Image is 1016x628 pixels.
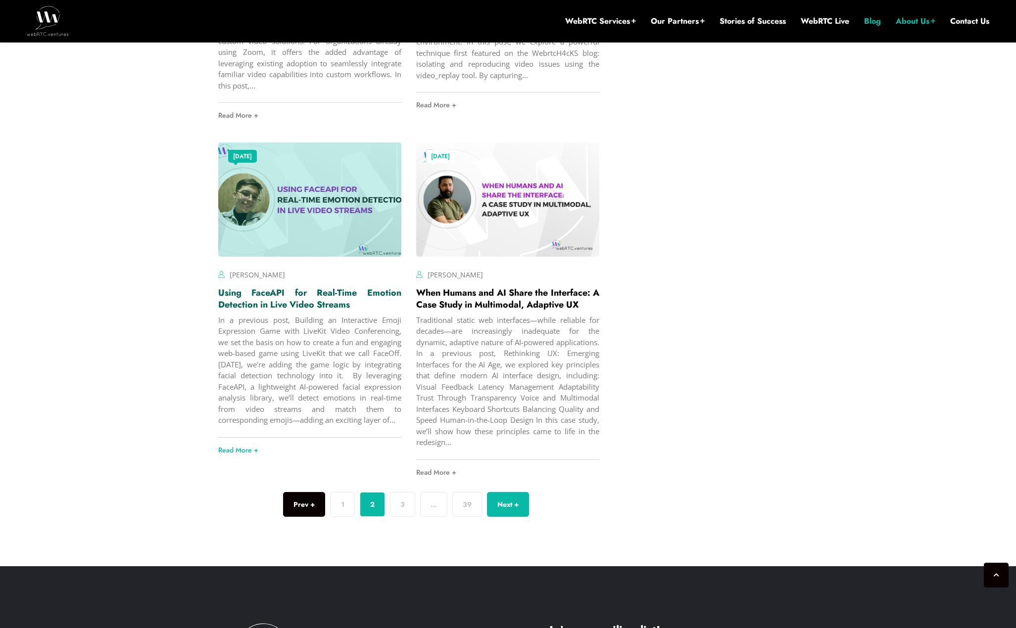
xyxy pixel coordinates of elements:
[487,492,529,517] a: Next +
[720,16,786,27] a: Stories of Success
[416,460,599,485] a: Read More +
[565,16,636,27] a: WebRTC Services
[950,16,989,27] a: Contact Us
[416,286,599,311] a: When Humans and AI Share the Interface: A Case Study in Multimodal, Adaptive UX
[360,492,385,517] span: 2
[218,438,401,462] a: Read More +
[228,150,257,163] a: [DATE]
[416,314,599,448] div: Traditional static web interfaces—while reliable for decades—are increasingly inadequate for the ...
[426,150,455,163] a: [DATE]
[27,6,69,36] img: WebRTC.ventures
[896,16,935,27] a: About Us
[283,492,325,517] a: Prev +
[416,92,599,117] a: Read More +
[452,492,482,517] a: 39
[420,492,447,517] span: …
[864,16,881,27] a: Blog
[416,142,599,257] img: image
[218,103,401,128] a: Read More +
[330,492,355,517] a: 1
[651,16,705,27] a: Our Partners
[218,314,401,426] div: In a previous post, Building an Interactive Emoji Expression Game with LiveKit Video Conferencing...
[230,270,285,279] a: [PERSON_NAME]
[801,16,849,27] a: WebRTC Live
[218,286,401,311] a: Using FaceAPI for Real-Time Emotion Detection in Live Video Streams
[428,270,483,279] a: [PERSON_NAME]
[390,492,415,517] a: 3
